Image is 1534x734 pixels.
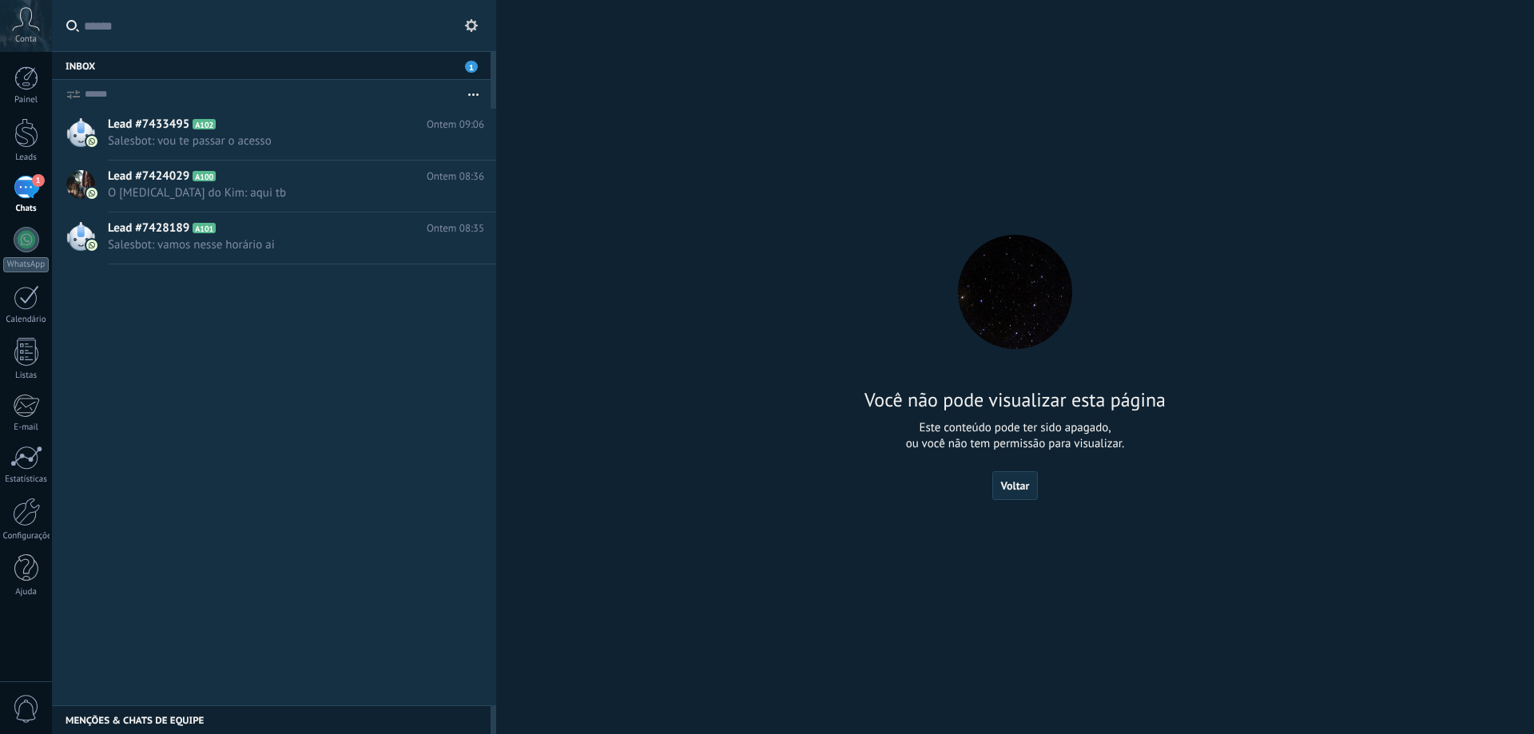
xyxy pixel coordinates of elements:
span: A101 [193,223,216,233]
span: 1 [465,61,478,73]
div: Calendário [3,315,50,325]
span: A100 [193,171,216,181]
span: Conta [15,34,37,45]
span: Salesbot: vamos nesse horário ai [108,237,454,252]
a: Lead #7424029 A100 Ontem 08:36 O [MEDICAL_DATA] do Kim: aqui tb [52,161,496,212]
img: com.amocrm.amocrmwa.svg [86,136,97,147]
span: Voltar [1001,480,1030,491]
h2: Você não pode visualizar esta página [864,387,1166,412]
div: WhatsApp [3,257,49,272]
a: Lead #7433495 A102 Ontem 09:06 Salesbot: vou te passar o acesso [52,109,496,160]
button: Voltar [992,471,1039,500]
span: O [MEDICAL_DATA] do Kim: aqui tb [108,185,454,200]
img: com.amocrm.amocrmwa.svg [86,240,97,251]
div: Painel [3,95,50,105]
div: Chats [3,204,50,214]
span: Lead #7428189 [108,220,189,236]
div: Leads [3,153,50,163]
div: Listas [3,371,50,381]
span: Lead #7433495 [108,117,189,133]
span: 1 [32,174,45,187]
span: A102 [193,119,216,129]
div: Inbox [52,51,491,80]
img: no access [958,235,1072,349]
div: Menções & Chats de equipe [52,705,491,734]
div: Configurações [3,531,50,542]
span: Ontem 09:06 [427,117,484,133]
div: Estatísticas [3,474,50,485]
span: Ontem 08:36 [427,169,484,184]
img: com.amocrm.amocrmwa.svg [86,188,97,199]
span: Salesbot: vou te passar o acesso [108,133,454,149]
span: Ontem 08:35 [427,220,484,236]
div: Ajuda [3,587,50,597]
div: E-mail [3,423,50,433]
span: Lead #7424029 [108,169,189,184]
a: Lead #7428189 A101 Ontem 08:35 Salesbot: vamos nesse horário ai [52,212,496,264]
span: Este conteúdo pode ter sido apagado, ou você não tem permissão para visualizar. [906,420,1125,452]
